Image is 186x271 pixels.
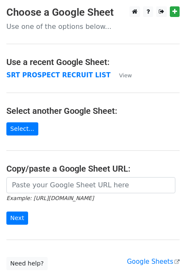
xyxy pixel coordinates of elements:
[6,177,175,193] input: Paste your Google Sheet URL here
[6,257,48,270] a: Need help?
[6,212,28,225] input: Next
[6,22,180,31] p: Use one of the options below...
[6,57,180,67] h4: Use a recent Google Sheet:
[111,71,132,79] a: View
[127,258,180,265] a: Google Sheets
[6,106,180,116] h4: Select another Google Sheet:
[6,195,94,201] small: Example: [URL][DOMAIN_NAME]
[6,164,180,174] h4: Copy/paste a Google Sheet URL:
[119,72,132,79] small: View
[6,122,38,135] a: Select...
[6,6,180,19] h3: Choose a Google Sheet
[6,71,111,79] a: SRT PROSPECT RECRUIT LIST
